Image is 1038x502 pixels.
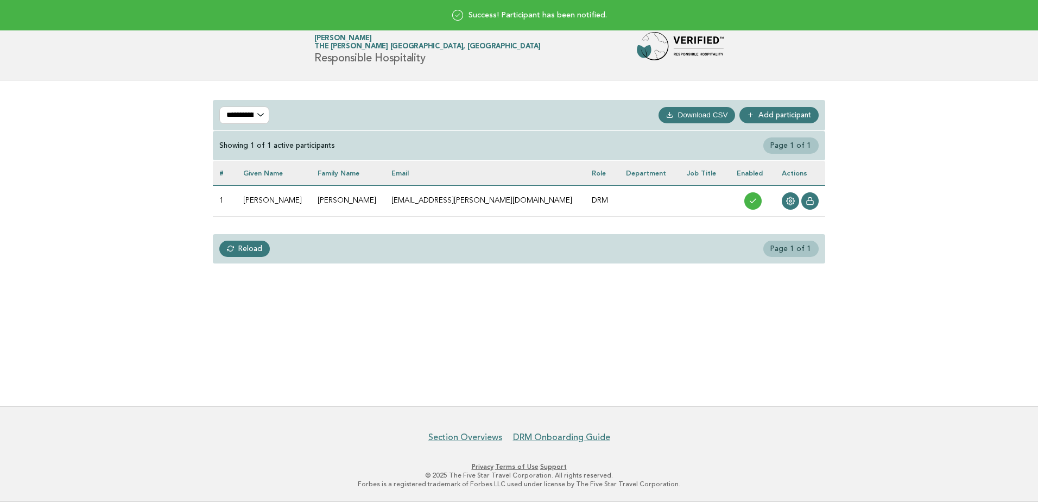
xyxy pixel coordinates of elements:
[187,462,851,471] p: · ·
[311,185,385,216] td: [PERSON_NAME]
[637,32,724,67] img: Forbes Travel Guide
[495,463,539,470] a: Terms of Use
[428,432,502,443] a: Section Overviews
[237,161,311,185] th: Given name
[659,107,735,123] button: Download CSV
[314,35,541,64] h1: Responsible Hospitality
[472,463,493,470] a: Privacy
[385,185,585,216] td: [EMAIL_ADDRESS][PERSON_NAME][DOMAIN_NAME]
[513,432,610,443] a: DRM Onboarding Guide
[237,185,311,216] td: [PERSON_NAME]
[619,161,681,185] th: Department
[730,161,775,185] th: Enabled
[311,161,385,185] th: Family name
[540,463,567,470] a: Support
[314,43,541,51] span: The [PERSON_NAME] [GEOGRAPHIC_DATA], [GEOGRAPHIC_DATA]
[585,185,619,216] td: DRM
[213,161,237,185] th: #
[680,161,730,185] th: Job Title
[187,480,851,488] p: Forbes is a registered trademark of Forbes LLC used under license by The Five Star Travel Corpora...
[739,107,819,123] a: Add participant
[314,35,541,50] a: [PERSON_NAME]The [PERSON_NAME] [GEOGRAPHIC_DATA], [GEOGRAPHIC_DATA]
[219,141,335,150] div: Showing 1 of 1 active participants
[213,185,237,216] td: 1
[385,161,585,185] th: Email
[187,471,851,480] p: © 2025 The Five Star Travel Corporation. All rights reserved.
[585,161,619,185] th: Role
[219,241,270,257] a: Reload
